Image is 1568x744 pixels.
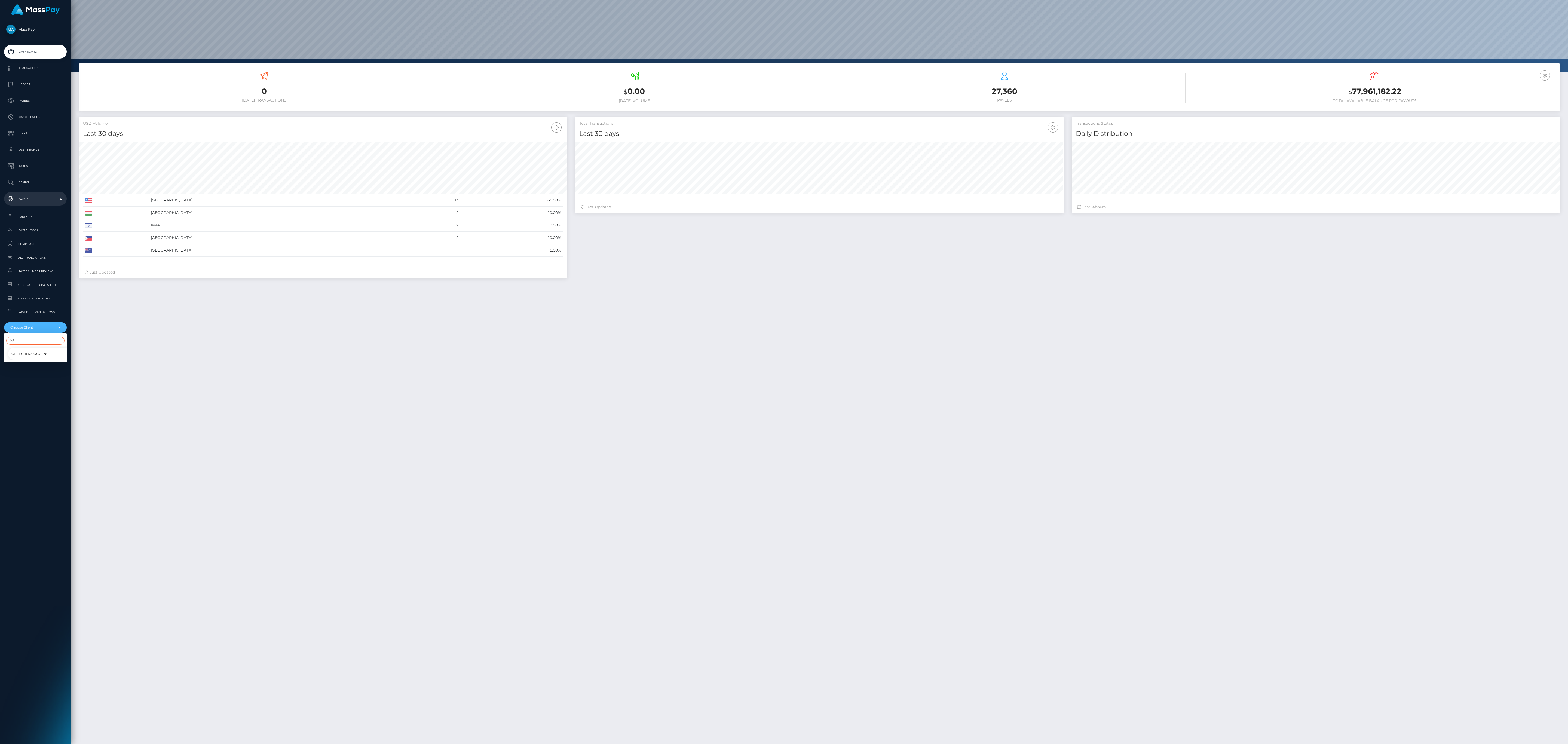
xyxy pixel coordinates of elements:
td: [GEOGRAPHIC_DATA] [149,244,417,257]
td: 2 [417,232,460,244]
td: [GEOGRAPHIC_DATA] [149,194,417,207]
h6: Total Available Balance for Payouts [1194,99,1556,103]
p: User Profile [6,146,65,154]
a: Dashboard [4,45,67,59]
a: Past Due Transactions [4,306,67,318]
img: MassPay Logo [11,4,60,15]
a: Ledger [4,78,67,91]
h6: [DATE] Transactions [83,98,445,103]
h6: [DATE] Volume [453,99,815,103]
td: 2 [417,219,460,232]
span: Payees under Review [6,268,65,274]
h3: 0 [83,86,445,97]
img: HU.png [85,211,92,216]
h5: Transactions Status [1076,121,1556,126]
a: Compliance [4,238,67,250]
h4: Last 30 days [579,129,1059,139]
a: All Transactions [4,252,67,264]
td: 10.00% [460,219,563,232]
h3: 0.00 [453,86,815,97]
td: 10.00% [460,232,563,244]
span: Generate Costs List [6,295,65,302]
small: $ [1348,88,1352,96]
a: Taxes [4,159,67,173]
a: Search [4,176,67,189]
td: 13 [417,194,460,207]
a: Transactions [4,61,67,75]
td: 10.00% [460,207,563,219]
div: Just Updated [581,204,1058,210]
h4: Daily Distribution [1076,129,1556,139]
a: Payees under Review [4,265,67,277]
p: Dashboard [6,48,65,56]
td: 2 [417,207,460,219]
p: Taxes [6,162,65,170]
img: IL.png [85,223,92,228]
span: MassPay [4,27,67,32]
p: Admin [6,195,65,203]
td: [GEOGRAPHIC_DATA] [149,207,417,219]
h3: 77,961,182.22 [1194,86,1556,97]
img: MassPay [6,25,16,34]
small: $ [624,88,627,96]
span: Past Due Transactions [6,309,65,315]
span: Payer Logos [6,227,65,234]
a: Admin [4,192,67,206]
a: Payer Logos [4,225,67,236]
a: Partners [4,211,67,223]
td: 65.00% [460,194,563,207]
span: 24 [1090,204,1095,209]
a: Generate Costs List [4,293,67,304]
td: [GEOGRAPHIC_DATA] [149,232,417,244]
input: Search [6,337,65,345]
h5: Total Transactions [579,121,1059,126]
a: Cancellations [4,110,67,124]
div: Just Updated [84,270,562,275]
p: Links [6,129,65,137]
a: Payees [4,94,67,108]
td: 1 [417,244,460,257]
span: Partners [6,214,65,220]
a: User Profile [4,143,67,157]
a: Generate Pricing Sheet [4,279,67,291]
img: AU.png [85,248,92,253]
p: Payees [6,97,65,105]
img: US.png [85,198,92,203]
div: Choose Client [10,325,54,330]
td: Israel [149,219,417,232]
h3: 27,360 [823,86,1186,97]
div: Last hours [1077,204,1554,210]
h5: USD Volume [83,121,563,126]
button: Choose Client [4,322,67,333]
p: Ledger [6,80,65,88]
td: 5.00% [460,244,563,257]
span: ICF Technology, Inc. [10,350,50,357]
span: All Transactions [6,255,65,261]
p: Search [6,178,65,186]
span: Compliance [6,241,65,247]
p: Cancellations [6,113,65,121]
h4: Last 30 days [83,129,563,139]
img: PH.png [85,236,92,241]
h6: Payees [823,98,1186,103]
a: Links [4,127,67,140]
p: Transactions [6,64,65,72]
span: Generate Pricing Sheet [6,282,65,288]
